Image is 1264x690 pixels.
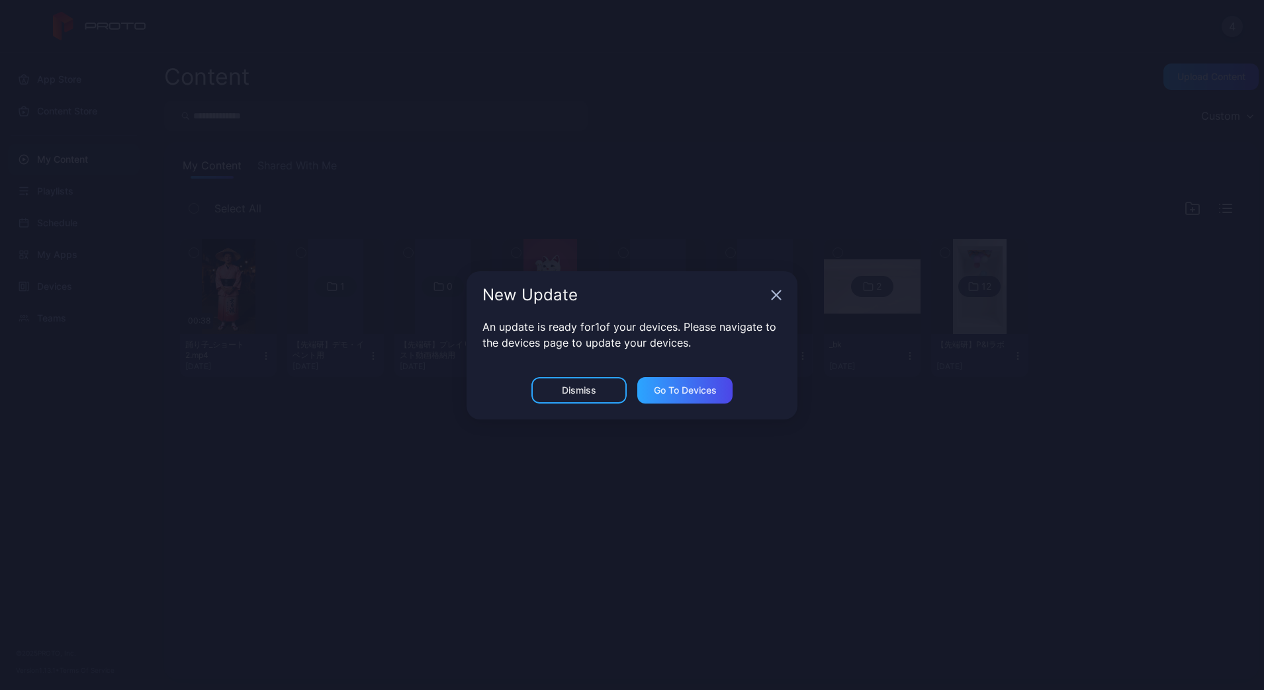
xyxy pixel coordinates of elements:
div: New Update [482,287,766,303]
div: Dismiss [562,385,596,396]
div: Go to devices [654,385,717,396]
p: An update is ready for 1 of your devices. Please navigate to the devices page to update your devi... [482,319,782,351]
button: Dismiss [531,377,627,404]
button: Go to devices [637,377,733,404]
